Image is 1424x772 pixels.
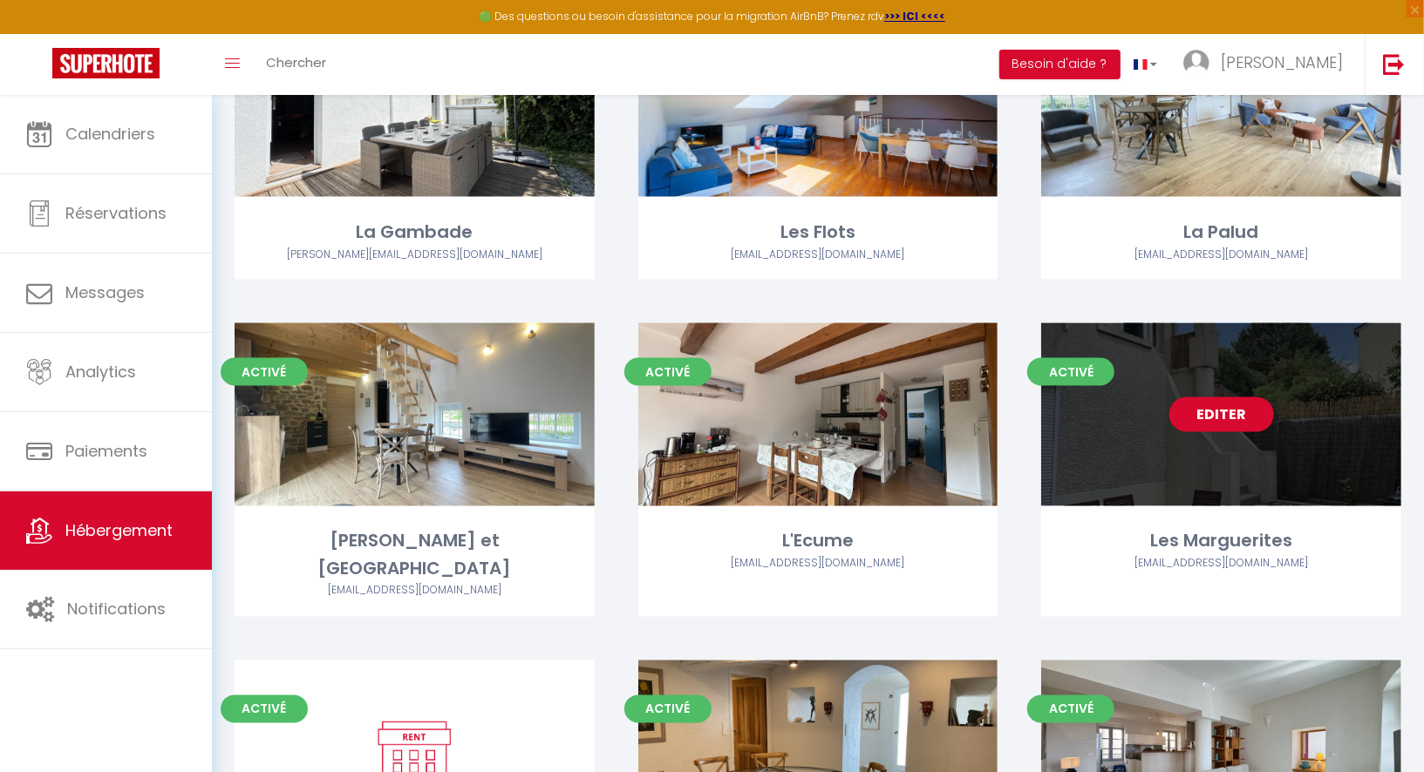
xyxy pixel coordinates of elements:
[221,695,308,723] span: Activé
[1183,50,1209,76] img: ...
[624,358,712,386] span: Activé
[266,53,326,71] span: Chercher
[67,598,166,620] span: Notifications
[1041,219,1401,246] div: La Palud
[65,123,155,145] span: Calendriers
[52,48,160,78] img: Super Booking
[1170,34,1365,95] a: ... [PERSON_NAME]
[1041,528,1401,555] div: Les Marguerites
[1383,53,1405,75] img: logout
[638,528,998,555] div: L'Ecume
[65,361,136,383] span: Analytics
[65,202,167,224] span: Réservations
[65,281,145,303] span: Messages
[235,247,595,263] div: Airbnb
[1027,358,1114,386] span: Activé
[638,219,998,246] div: Les Flots
[884,9,945,24] a: >>> ICI <<<<
[235,583,595,599] div: Airbnb
[1041,247,1401,263] div: Airbnb
[1221,51,1343,73] span: [PERSON_NAME]
[65,440,147,462] span: Paiements
[221,358,308,386] span: Activé
[1027,695,1114,723] span: Activé
[638,247,998,263] div: Airbnb
[253,34,339,95] a: Chercher
[1041,556,1401,572] div: Airbnb
[65,519,173,541] span: Hébergement
[999,50,1121,79] button: Besoin d'aide ?
[1169,397,1274,432] a: Editer
[638,556,998,572] div: Airbnb
[235,528,595,583] div: [PERSON_NAME] et [GEOGRAPHIC_DATA]
[624,695,712,723] span: Activé
[235,219,595,246] div: La Gambade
